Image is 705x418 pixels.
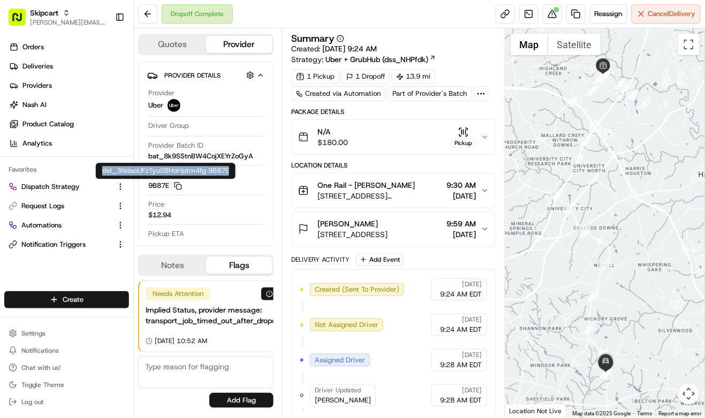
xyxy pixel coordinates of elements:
a: Created via Automation [291,86,385,101]
span: Analytics [22,139,52,148]
a: Orders [4,39,133,56]
div: 21 [588,289,600,301]
button: Resolve [261,287,306,300]
input: Clear [28,69,177,80]
div: 📗 [11,240,19,249]
a: Report a map error [659,411,702,416]
div: Location Not Live [505,404,567,417]
span: Assigned Driver [315,355,365,365]
div: 22 [583,323,595,335]
span: [PERSON_NAME] [315,396,371,405]
button: Toggle fullscreen view [678,34,700,55]
div: Past conversations [11,139,72,148]
span: 9:28 AM EDT [441,360,482,370]
span: Provider Details [164,71,221,80]
div: 13 [594,71,606,83]
span: Driver Updated [315,386,361,394]
span: 9:59 AM [447,218,476,229]
span: [PERSON_NAME][EMAIL_ADDRESS][DOMAIN_NAME] [30,18,107,27]
a: Nash AI [4,96,133,113]
button: Request Logs [4,197,129,215]
button: Notes [139,257,206,274]
div: Package Details [291,108,496,116]
div: Implied Status, provider message: transport_job_timed_out_after_dropoff_arrival [146,305,306,326]
span: [DATE] [447,191,476,201]
span: 9:24 AM EDT [441,325,482,335]
div: 1 [639,97,650,109]
span: [PERSON_NAME] [33,195,87,203]
a: Product Catalog [4,116,133,133]
div: 3 [614,78,626,89]
span: Deliveries [22,62,53,71]
div: 1 Dropoff [342,69,390,84]
button: Notification Triggers [4,236,129,253]
span: [DATE] [463,315,482,324]
span: Reassign [595,9,623,19]
span: $180.00 [317,137,348,148]
a: Analytics [4,135,133,152]
a: Terms (opens in new tab) [638,411,653,416]
button: Skipcart[PERSON_NAME][EMAIL_ADDRESS][DOMAIN_NAME] [4,4,111,30]
span: Pylon [107,265,130,273]
div: del_3NdaoUFzTyuSBHoHptm4fg 9B87E [96,163,236,179]
span: [DATE] [463,386,482,394]
span: Request Logs [21,201,64,211]
span: [PERSON_NAME] [317,218,378,229]
button: CancelDelivery [632,4,701,24]
span: [DATE] [95,195,117,203]
button: Add Event [356,253,404,266]
button: 9B87E [148,181,182,191]
span: [DATE] [463,351,482,359]
button: Show street map [511,34,548,55]
button: Settings [4,326,129,341]
span: Uber [148,101,163,110]
span: Notification Triggers [21,240,86,249]
span: Notifications [21,346,59,355]
div: 13.9 mi [392,69,435,84]
div: 💻 [90,240,99,249]
button: Notifications [4,343,129,358]
button: Start new chat [182,105,195,118]
span: Provider [148,88,175,98]
button: [PERSON_NAME][STREET_ADDRESS]9:59 AM[DATE] [292,212,495,246]
button: Provider Details [147,66,264,84]
span: [STREET_ADDRESS][PERSON_NAME] [317,191,442,201]
span: [DATE] 9:24 AM [322,44,377,54]
img: Google [508,404,543,417]
span: API Documentation [101,239,172,250]
a: 📗Knowledge Base [6,235,86,254]
h3: Summary [291,34,335,43]
span: 9:28 AM EDT [441,396,482,405]
p: Welcome 👋 [11,43,195,60]
a: Deliveries [4,58,133,75]
button: Reassign [590,4,627,24]
div: Favorites [4,161,129,178]
img: 4281594248423_2fcf9dad9f2a874258b8_72.png [22,102,42,121]
a: Dispatch Strategy [9,182,112,192]
div: 18 [564,202,575,214]
a: Open this area in Google Maps (opens a new window) [508,404,543,417]
div: 2 [627,88,639,100]
button: Log out [4,394,129,409]
a: 💻API Documentation [86,235,176,254]
a: Request Logs [9,201,112,211]
span: $12.94 [148,210,171,220]
span: Cancel Delivery [648,9,696,19]
span: Not Assigned Driver [315,320,378,330]
span: Skipcart [30,7,58,18]
button: N/A$180.00Pickup [292,120,495,154]
button: Quotes [139,36,206,53]
span: bat_8k9SStnBW4CojXEYrZoGyA [148,151,253,161]
div: 16 [579,135,591,147]
span: Provider Batch ID [148,141,203,150]
div: 20 [598,259,610,271]
span: Nash AI [22,100,47,110]
span: Settings [21,329,46,338]
span: • [89,166,93,174]
span: [STREET_ADDRESS] [317,229,388,240]
img: Nash [11,11,32,32]
div: Needs Attention [146,287,210,300]
div: 15 [566,95,578,107]
span: Uber + GrubHub (dss_NHPfdk) [325,54,428,65]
